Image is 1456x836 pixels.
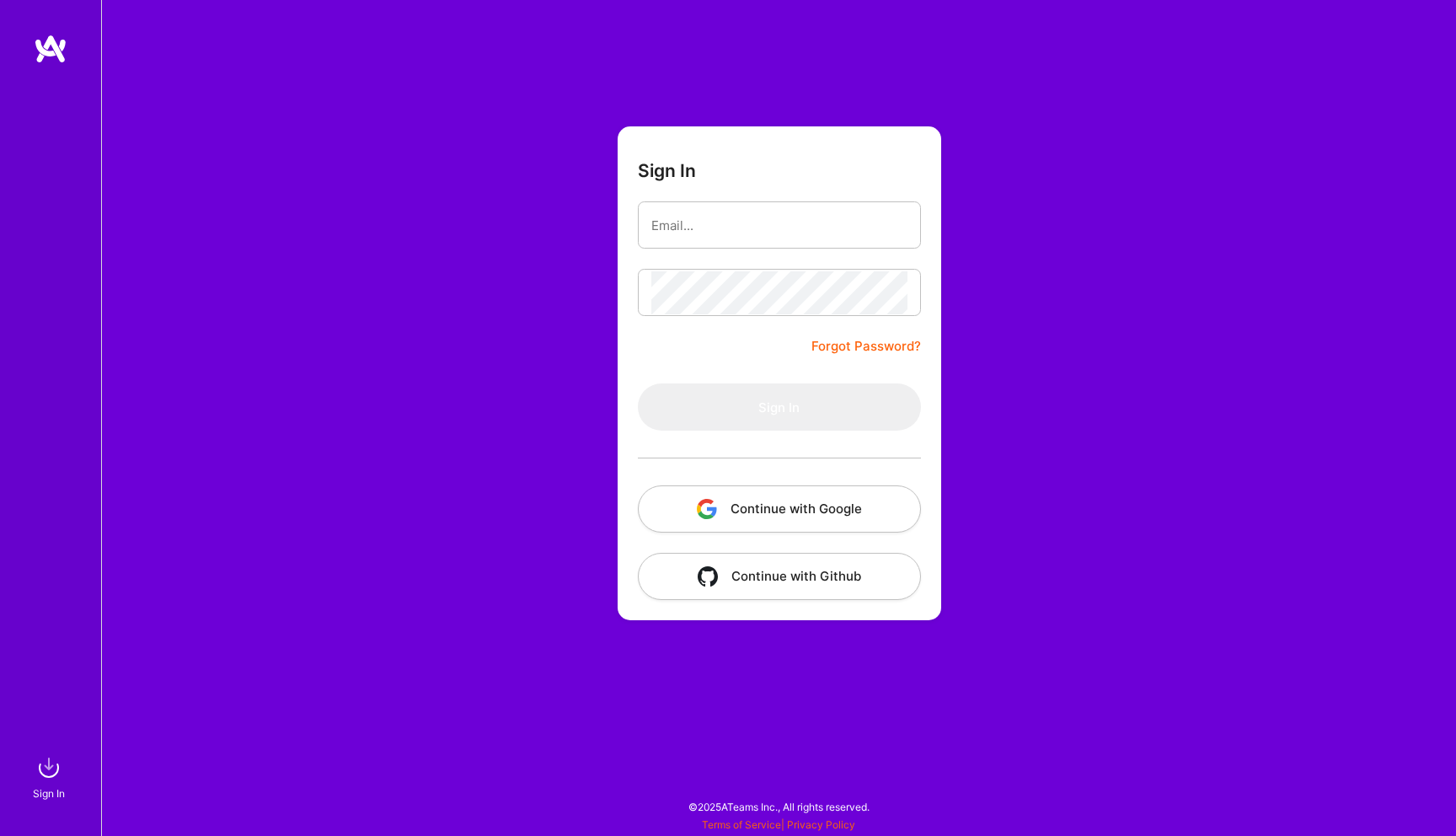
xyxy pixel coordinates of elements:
[33,785,65,802] div: Sign In
[35,751,66,802] a: sign inSign In
[811,336,921,356] a: Forgot Password?
[34,34,67,64] img: logo
[702,818,855,831] span: |
[638,553,921,600] button: Continue with Github
[638,160,696,181] h3: Sign In
[697,499,717,519] img: icon
[787,818,855,831] a: Privacy Policy
[638,485,921,533] button: Continue with Google
[638,383,921,431] button: Sign In
[702,818,781,831] a: Terms of Service
[651,204,907,247] input: Email...
[101,785,1456,828] div: © 2025 ATeams Inc., All rights reserved.
[32,751,66,785] img: sign in
[698,566,718,587] img: icon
